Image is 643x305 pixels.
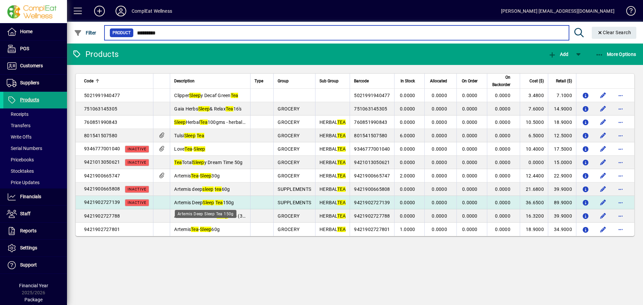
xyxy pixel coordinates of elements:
[615,157,626,168] button: More options
[400,93,415,98] span: 0.0000
[548,182,576,196] td: 39.9000
[520,116,548,129] td: 10.5000
[200,173,211,178] em: Sleep
[337,227,346,232] em: TEA
[231,93,238,98] em: Tea
[3,75,67,91] a: Suppliers
[548,116,576,129] td: 18.9000
[319,77,346,85] div: Sub Group
[547,48,570,60] button: Add
[598,103,609,114] button: Edit
[621,1,635,23] a: Knowledge Base
[20,29,32,34] span: Home
[128,147,146,151] span: Inactive
[462,160,478,165] span: 0.0000
[175,210,236,218] div: Artemis Deep Sleep Tea 150g
[278,106,299,111] span: GROCERY
[7,180,40,185] span: Price Updates
[548,129,576,142] td: 12.5000
[462,173,478,178] span: 0.0000
[462,200,478,205] span: 0.0000
[132,6,172,16] div: ComplEat Wellness
[278,227,299,232] span: GROCERY
[520,182,548,196] td: 21.6800
[548,223,576,236] td: 34.9000
[520,209,548,223] td: 16.3200
[319,133,346,138] span: HERBAL
[278,186,311,192] span: SUPPLEMENTS
[495,173,510,178] span: 0.0000
[3,206,67,222] a: Staff
[615,170,626,181] button: More options
[278,77,311,85] div: Group
[128,201,146,205] span: Inactive
[20,194,41,199] span: Financials
[462,120,478,125] span: 0.0000
[194,146,205,152] em: Sleep
[495,186,510,192] span: 0.0000
[278,213,299,219] span: GROCERY
[7,134,31,140] span: Write Offs
[354,186,390,192] span: 9421900665808
[598,130,609,141] button: Edit
[354,146,390,152] span: 9346777001040
[548,156,576,169] td: 15.0000
[337,160,346,165] em: TEA
[3,131,67,143] a: Write Offs
[337,200,346,205] em: TEA
[354,227,390,232] span: 9421902727801
[174,160,182,165] em: Tea
[462,77,478,85] span: On Order
[84,146,120,151] span: 9346777001040
[174,173,220,178] span: Artemis - 30g
[174,77,246,85] div: Description
[432,160,447,165] span: 0.0000
[84,77,93,85] span: Code
[495,227,510,232] span: 0.0000
[226,106,233,111] em: Tea
[319,200,346,205] span: HERBAL
[337,186,346,192] em: TEA
[595,52,636,57] span: More Options
[548,196,576,209] td: 89.9000
[520,142,548,156] td: 10.4000
[462,133,478,138] span: 0.0000
[278,160,299,165] span: GROCERY
[319,120,346,125] span: HERBAL
[354,120,387,125] span: 760851990843
[400,160,415,165] span: 0.0000
[400,200,415,205] span: 0.0000
[3,23,67,40] a: Home
[337,146,346,152] em: TEA
[337,133,346,138] em: TEA
[3,257,67,274] a: Support
[495,200,510,205] span: 0.0000
[174,213,256,219] span: Artemis De-Stress & Duo (30g x2)
[174,77,195,85] span: Description
[84,93,120,98] span: 5021991940477
[84,227,120,232] span: 9421902727801
[400,146,415,152] span: 0.0000
[491,74,516,88] div: On Backorder
[174,120,259,125] span: Herbal 100gms - herbal remedy
[89,5,110,17] button: Add
[598,157,609,168] button: Edit
[7,157,34,162] span: Pricebooks
[84,159,120,165] span: 9421013050621
[110,5,132,17] button: Profile
[174,200,234,205] span: Artemis Deep 150g
[598,170,609,181] button: Edit
[615,184,626,195] button: More options
[430,77,447,85] span: Allocated
[193,160,204,165] em: Sleep
[20,80,39,85] span: Suppliers
[520,223,548,236] td: 18.9000
[432,146,447,152] span: 0.0000
[432,186,447,192] span: 0.0000
[3,120,67,131] a: Transfers
[84,186,120,192] span: 9421900665808
[84,120,117,125] span: 760851990843
[3,143,67,154] a: Serial Numbers
[174,93,238,98] span: Clipper y Decaf Green
[615,197,626,208] button: More options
